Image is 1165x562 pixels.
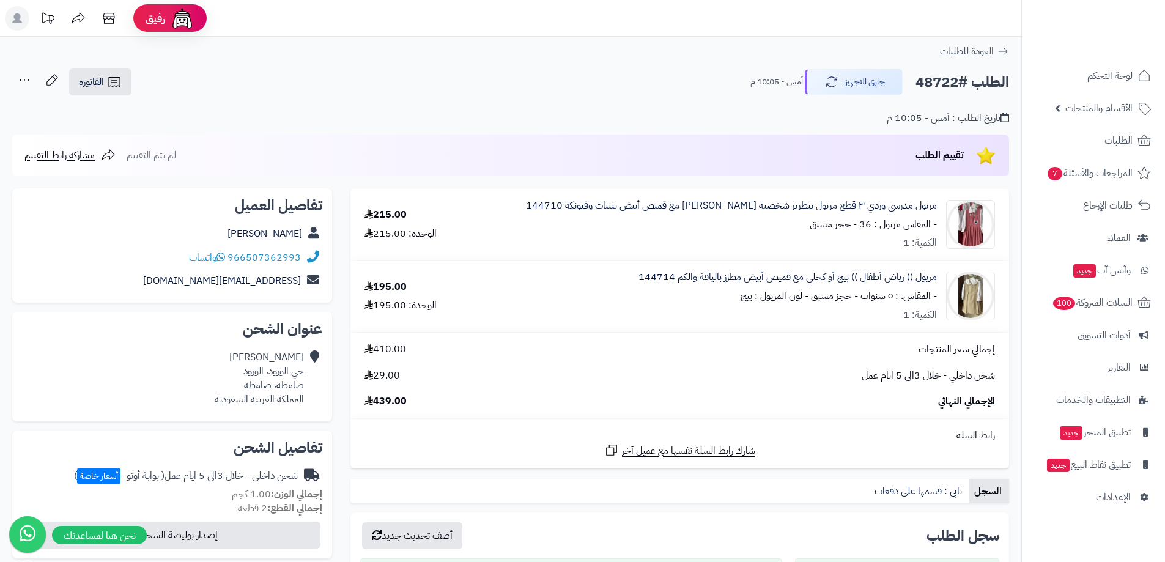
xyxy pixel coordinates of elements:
[1029,61,1158,91] a: لوحة التحكم
[1053,297,1075,310] span: 100
[870,479,969,503] a: تابي : قسمها على دفعات
[1060,426,1082,440] span: جديد
[969,479,1009,503] a: السجل
[74,468,165,483] span: ( بوابة أوتو - )
[32,6,63,34] a: تحديثات المنصة
[1072,262,1131,279] span: وآتس آب
[22,322,322,336] h2: عنوان الشحن
[810,217,937,232] small: - المقاس مريول : 36 - حجز مسبق
[22,440,322,455] h2: تفاصيل الشحن
[1029,418,1158,447] a: تطبيق المتجرجديد
[146,11,165,26] span: رفيق
[940,44,1009,59] a: العودة للطلبات
[947,200,994,249] img: 1753443658-IMG_1542-90x90.jpeg
[1046,456,1131,473] span: تطبيق نقاط البيع
[24,148,116,163] a: مشاركة رابط التقييم
[1029,256,1158,285] a: وآتس آبجديد
[227,226,302,241] a: [PERSON_NAME]
[1104,132,1133,149] span: الطلبات
[1056,391,1131,409] span: التطبيقات والخدمات
[364,298,437,312] div: الوحدة: 195.00
[1096,489,1131,506] span: الإعدادات
[805,69,903,95] button: جاري التجهيز
[362,522,462,549] button: أضف تحديث جديد
[364,369,400,383] span: 29.00
[364,342,406,357] span: 410.00
[215,350,304,406] div: [PERSON_NAME] حي الورود، الورود صامطه، صامطة المملكة العربية السعودية
[364,280,407,294] div: 195.00
[364,394,407,409] span: 439.00
[741,289,808,303] small: - لون المريول : بيج
[143,273,301,288] a: [EMAIL_ADDRESS][DOMAIN_NAME]
[364,208,407,222] div: 215.00
[1078,327,1131,344] span: أدوات التسويق
[227,250,301,265] a: 966507362993
[1029,450,1158,479] a: تطبيق نقاط البيعجديد
[915,148,964,163] span: تقييم الطلب
[903,308,937,322] div: الكمية: 1
[1029,223,1158,253] a: العملاء
[189,250,225,265] a: واتساب
[919,342,995,357] span: إجمالي سعر المنتجات
[903,236,937,250] div: الكمية: 1
[69,68,131,95] a: الفاتورة
[1029,483,1158,512] a: الإعدادات
[1083,197,1133,214] span: طلبات الإرجاع
[364,227,437,241] div: الوحدة: 215.00
[1073,264,1096,278] span: جديد
[915,70,1009,95] h2: الطلب #48722
[1029,126,1158,155] a: الطلبات
[622,444,755,458] span: شارك رابط السلة نفسها مع عميل آخر
[74,469,298,483] div: شحن داخلي - خلال 3الى 5 ايام عمل
[77,468,120,484] span: أسعار خاصة
[1029,353,1158,382] a: التقارير
[862,369,995,383] span: شحن داخلي - خلال 3الى 5 ايام عمل
[947,272,994,320] img: 1753774187-IMG_1979-90x90.jpeg
[750,76,803,88] small: أمس - 10:05 م
[355,429,1004,443] div: رابط السلة
[170,6,194,31] img: ai-face.png
[267,501,322,516] strong: إجمالي القطع:
[938,394,995,409] span: الإجمالي النهائي
[604,443,755,458] a: شارك رابط السلة نفسها مع عميل آخر
[1082,33,1153,59] img: logo-2.png
[127,148,176,163] span: لم يتم التقييم
[271,487,322,501] strong: إجمالي الوزن:
[1108,359,1131,376] span: التقارير
[79,75,104,89] span: الفاتورة
[940,44,994,59] span: العودة للطلبات
[811,289,937,303] small: - المقاس. : ٥ سنوات - حجز مسبق
[1087,67,1133,84] span: لوحة التحكم
[1046,165,1133,182] span: المراجعات والأسئلة
[1059,424,1131,441] span: تطبيق المتجر
[1029,158,1158,188] a: المراجعات والأسئلة7
[232,487,322,501] small: 1.00 كجم
[1029,320,1158,350] a: أدوات التسويق
[1048,167,1062,180] span: 7
[1052,294,1133,311] span: السلات المتروكة
[1029,288,1158,317] a: السلات المتروكة100
[926,528,999,543] h3: سجل الطلب
[24,148,95,163] span: مشاركة رابط التقييم
[238,501,322,516] small: 2 قطعة
[1047,459,1070,472] span: جديد
[887,111,1009,125] div: تاريخ الطلب : أمس - 10:05 م
[638,270,937,284] a: مريول (( رياض أطفال )) بيج أو كحلي مع قميص أبيض مطرز بالياقة والكم 144714
[20,522,320,549] button: إصدار بوليصة الشحن
[1107,229,1131,246] span: العملاء
[22,198,322,213] h2: تفاصيل العميل
[1065,100,1133,117] span: الأقسام والمنتجات
[526,199,937,213] a: مريول مدرسي وردي ٣ قطع مريول بتطريز شخصية [PERSON_NAME] مع قميص أبيض بثنيات وفيونكة 144710
[1029,191,1158,220] a: طلبات الإرجاع
[1029,385,1158,415] a: التطبيقات والخدمات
